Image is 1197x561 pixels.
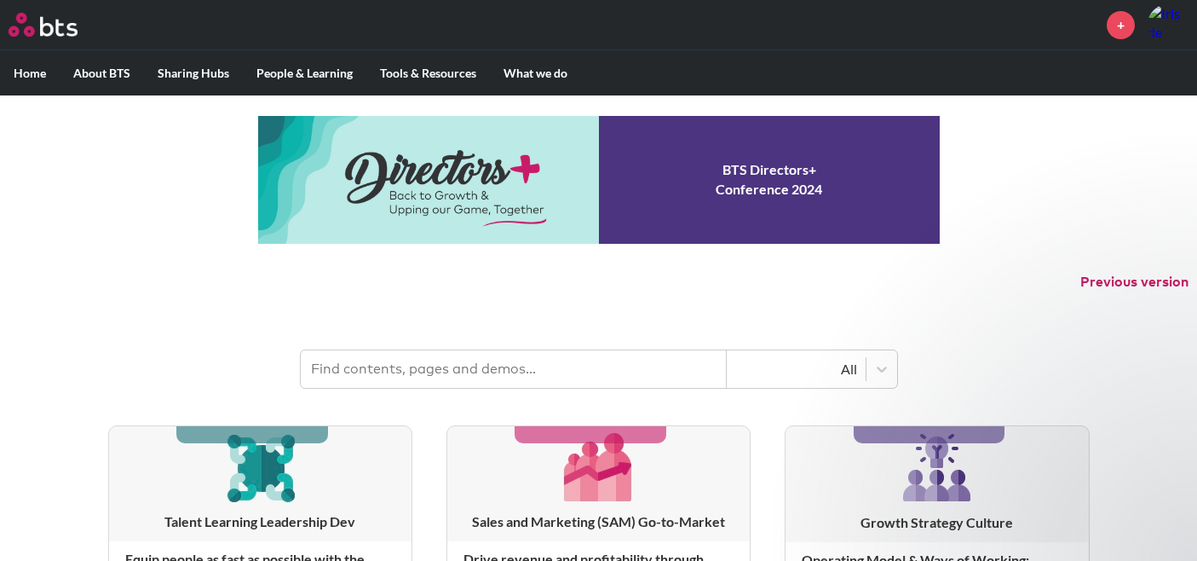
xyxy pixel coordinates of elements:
div: All [735,360,857,379]
img: BTS Logo [9,13,78,37]
label: Tools & Resources [366,51,490,95]
a: Profile [1148,4,1188,45]
button: Previous version [1080,273,1188,292]
h3: Sales and Marketing (SAM) Go-to-Market [447,512,750,531]
label: Sharing Hubs [144,51,243,95]
label: What we do [490,51,581,95]
a: + [1107,11,1135,39]
input: Find contents, pages and demos... [301,350,727,388]
h3: Talent Learning Leadership Dev [109,512,411,531]
h3: Growth Strategy Culture [786,513,1088,532]
iframe: Intercom live chat [1139,503,1180,544]
img: Iris de Villiers [1148,4,1188,45]
img: [object Object] [220,426,301,507]
img: [object Object] [896,426,978,508]
a: Conference 2024 [258,116,940,244]
img: [object Object] [558,426,639,507]
label: About BTS [60,51,144,95]
a: Go home [9,13,109,37]
label: People & Learning [243,51,366,95]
